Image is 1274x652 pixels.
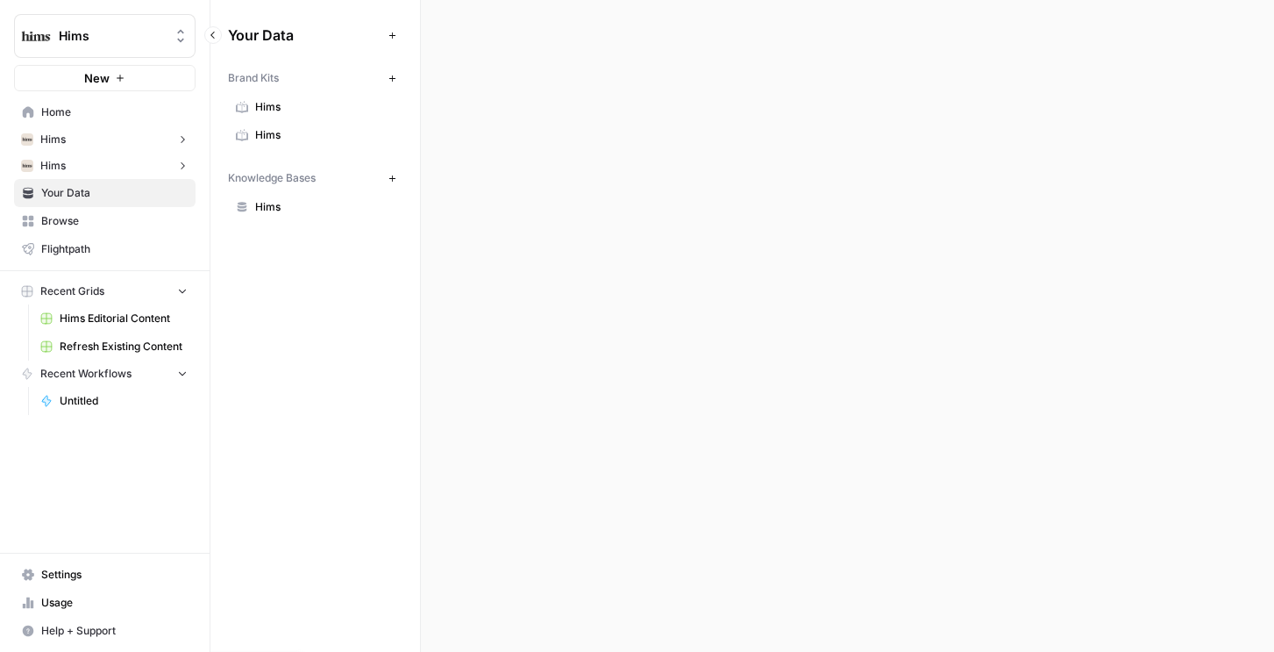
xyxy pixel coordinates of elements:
span: Hims [255,199,395,215]
span: Usage [41,595,188,611]
a: Refresh Existing Content [32,333,196,361]
img: qhnfw7v7fjkcfjhai1id5rgj3kaw [21,133,33,146]
a: Hims [228,193,402,221]
a: Untitled [32,387,196,415]
span: Recent Grids [40,283,104,299]
span: Refresh Existing Content [60,339,188,355]
span: New [84,69,110,87]
a: Usage [14,589,196,617]
button: New [14,65,196,91]
span: Hims [59,27,165,45]
span: Home [41,104,188,120]
a: Hims [228,93,402,121]
span: Hims [255,127,395,143]
img: qhnfw7v7fjkcfjhai1id5rgj3kaw [21,160,33,172]
button: Hims [14,126,196,153]
a: Your Data [14,179,196,207]
button: Recent Grids [14,278,196,305]
span: Your Data [228,25,381,46]
button: Workspace: Hims [14,14,196,58]
img: Hims Logo [20,20,52,52]
span: Flightpath [41,241,188,257]
button: Recent Workflows [14,361,196,387]
span: Recent Workflows [40,366,132,382]
a: Settings [14,561,196,589]
button: Help + Support [14,617,196,645]
span: Brand Kits [228,70,279,86]
span: Help + Support [41,623,188,639]
span: Untitled [60,393,188,409]
span: Hims Editorial Content [60,311,188,326]
a: Home [14,98,196,126]
a: Hims [228,121,402,149]
span: Settings [41,567,188,583]
a: Browse [14,207,196,235]
span: Hims [40,132,66,147]
a: Hims Editorial Content [32,305,196,333]
span: Your Data [41,185,188,201]
button: Hims [14,153,196,179]
span: Hims [40,158,66,174]
span: Hims [255,99,395,115]
span: Browse [41,213,188,229]
a: Flightpath [14,235,196,263]
span: Knowledge Bases [228,170,316,186]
